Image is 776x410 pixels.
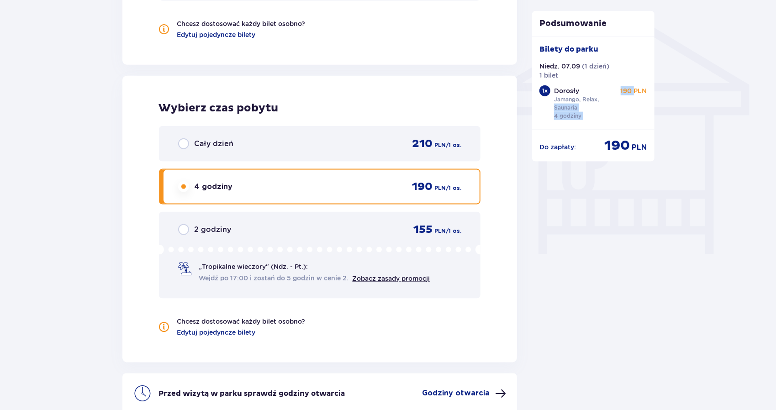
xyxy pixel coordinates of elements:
p: Podsumowanie [532,18,655,29]
p: PLN [434,141,446,149]
p: PLN [632,142,647,152]
p: Godziny otwarcia [422,388,490,398]
p: ( 1 dzień ) [582,62,609,71]
p: 1 bilet [539,71,558,80]
p: 190 [412,180,433,194]
p: Do zapłaty : [539,142,576,152]
p: Bilety do parku [539,44,598,54]
p: 155 [413,223,433,237]
p: „Tropikalne wieczory" (Ndz. - Pt.): [199,262,308,271]
p: Przed wizytą w parku sprawdź godziny otwarcia [159,389,345,399]
p: 190 PLN [621,86,647,95]
a: Edytuj pojedyncze bilety [177,30,256,39]
p: Chcesz dostosować każdy bilet osobno? [177,317,306,326]
div: 1 x [539,85,550,96]
a: Edytuj pojedyncze bilety [177,328,256,337]
p: Jamango, Relax, Saunaria [554,95,617,112]
p: / 1 os. [446,227,461,235]
p: 190 [605,137,630,154]
button: Godziny otwarcia [422,388,506,399]
p: 210 [412,137,433,151]
a: Zobacz zasady promocji [353,275,430,282]
p: PLN [434,227,446,235]
p: / 1 os. [446,184,461,192]
p: Chcesz dostosować każdy bilet osobno? [177,19,306,28]
p: 4 godziny [554,112,581,120]
p: 2 godziny [195,225,232,235]
img: clock icon [133,384,152,403]
p: Dorosły [554,86,579,95]
p: Cały dzień [195,139,234,149]
p: Wybierz czas pobytu [159,101,481,115]
p: 4 godziny [195,182,233,192]
span: Wejdź po 17:00 i zostań do 5 godzin w cenie 2. [199,273,349,283]
p: PLN [434,184,446,192]
p: Niedz. 07.09 [539,62,580,71]
p: / 1 os. [446,141,461,149]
